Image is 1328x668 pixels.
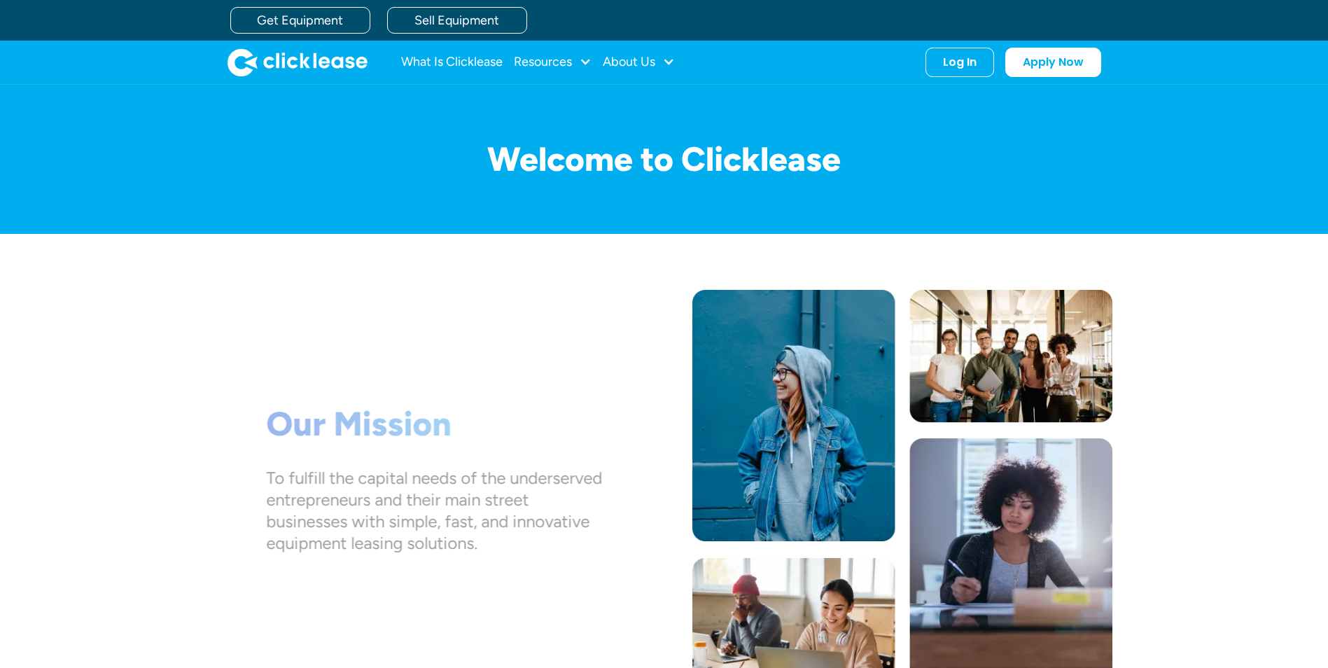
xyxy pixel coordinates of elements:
[230,7,370,34] a: Get Equipment
[943,55,977,69] div: Log In
[387,7,527,34] a: Sell Equipment
[228,48,368,76] img: Clicklease logo
[401,48,503,76] a: What Is Clicklease
[266,404,602,445] h1: Our Mission
[1005,48,1101,77] a: Apply Now
[603,48,675,76] div: About Us
[266,466,602,554] div: To fulfill the capital needs of the underserved entrepreneurs and their main street businesses wi...
[228,48,368,76] a: home
[216,141,1112,178] h1: Welcome to Clicklease
[514,48,592,76] div: Resources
